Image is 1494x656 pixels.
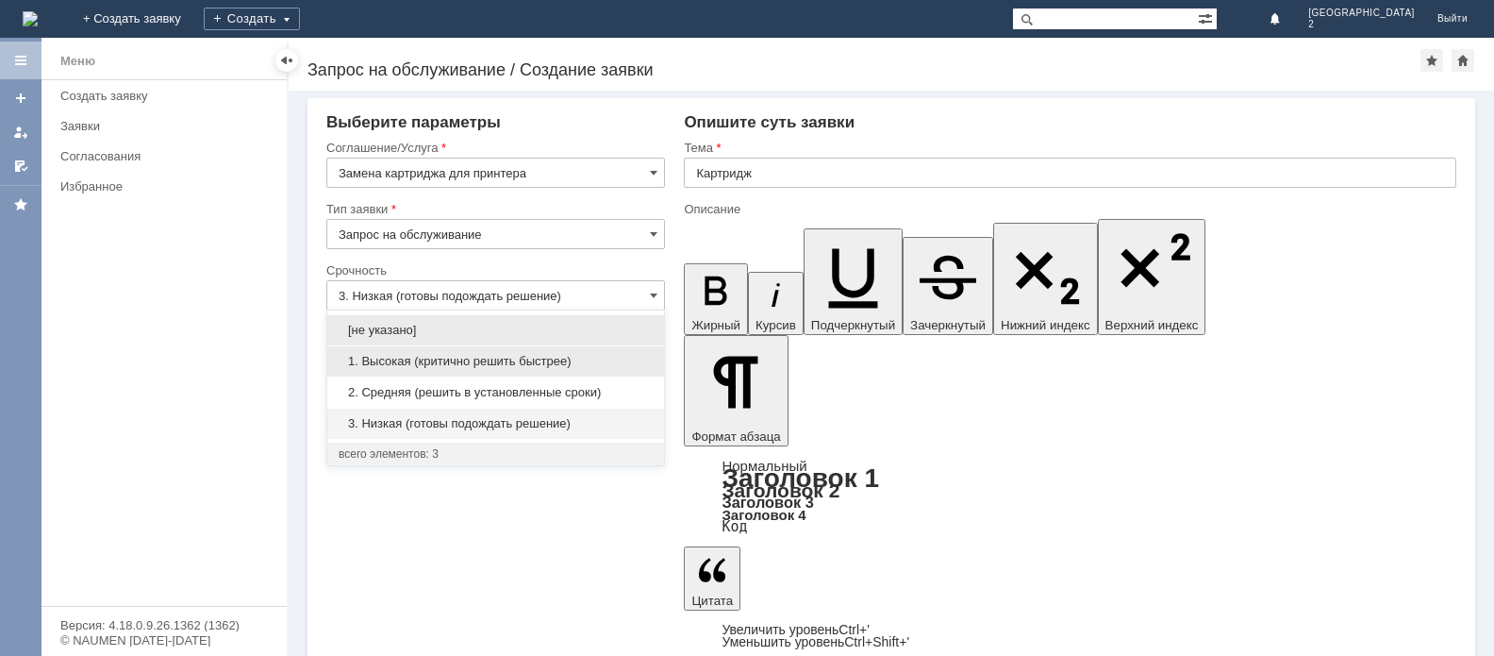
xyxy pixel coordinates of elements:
div: Избранное [60,179,255,193]
a: Мои заявки [6,117,36,147]
span: Зачеркнутый [910,318,986,332]
div: © NAUMEN [DATE]-[DATE] [60,634,268,647]
span: Расширенный поиск [1198,8,1217,26]
button: Формат абзаца [684,335,788,446]
a: Нормальный [722,458,806,474]
a: Заголовок 2 [722,479,839,501]
span: Ctrl+Shift+' [844,634,909,649]
span: Формат абзаца [691,429,780,444]
span: 2 [1308,19,1415,30]
a: Increase [722,622,870,637]
a: Decrease [722,634,909,649]
span: 3. Низкая (готовы подождать решение) [339,416,653,431]
span: 1. Высокая (критично решить быстрее) [339,354,653,369]
div: Версия: 4.18.0.9.26.1362 (1362) [60,619,268,631]
div: Меню [60,50,95,73]
a: Создать заявку [6,83,36,113]
div: Скрыть меню [275,49,298,72]
a: Перейти на домашнюю страницу [23,11,38,26]
div: Соглашение/Услуга [326,142,661,154]
span: [GEOGRAPHIC_DATA] [1308,8,1415,19]
div: всего элементов: 3 [339,446,653,462]
div: Сделать домашней страницей [1452,49,1474,72]
span: Нижний индекс [1001,318,1090,332]
div: Запрос на обслуживание / Создание заявки [307,60,1420,79]
button: Цитата [684,547,740,611]
div: Описание [684,203,1452,215]
span: Опишите суть заявки [684,113,855,131]
a: Мои согласования [6,151,36,181]
div: Срочность [326,264,661,277]
button: Нижний индекс [993,223,1098,335]
a: Заголовок 3 [722,494,813,511]
div: Создать заявку [60,89,275,103]
a: Создать заявку [53,81,283,110]
a: Согласования [53,142,283,171]
span: Верхний индекс [1105,318,1199,332]
div: Формат абзаца [684,460,1456,533]
span: [не указано] [339,323,653,338]
span: Выберите параметры [326,113,501,131]
span: Ctrl+' [838,622,870,637]
img: logo [23,11,38,26]
button: Верхний индекс [1098,219,1206,335]
span: Цитата [691,594,733,608]
span: Курсив [755,318,796,332]
span: Подчеркнутый [811,318,895,332]
button: Жирный [684,263,748,335]
span: 2. Средняя (решить в установленные сроки) [339,385,653,400]
div: Цитата [684,624,1456,648]
div: Добавить в избранное [1420,49,1443,72]
button: Курсив [748,272,804,335]
div: Тема [684,142,1452,154]
button: Зачеркнутый [903,237,993,335]
a: Заявки [53,111,283,141]
a: Заголовок 4 [722,507,805,523]
div: Тип заявки [326,203,661,215]
span: Жирный [691,318,740,332]
div: Создать [204,8,300,30]
div: Заявки [60,119,275,133]
a: Код [722,518,747,535]
div: Согласования [60,149,275,163]
a: Заголовок 1 [722,463,879,493]
div: Здравствуйте, пришлите пожалуйста со следующей машиной 2 картриджа [8,8,275,38]
button: Подчеркнутый [804,228,903,335]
